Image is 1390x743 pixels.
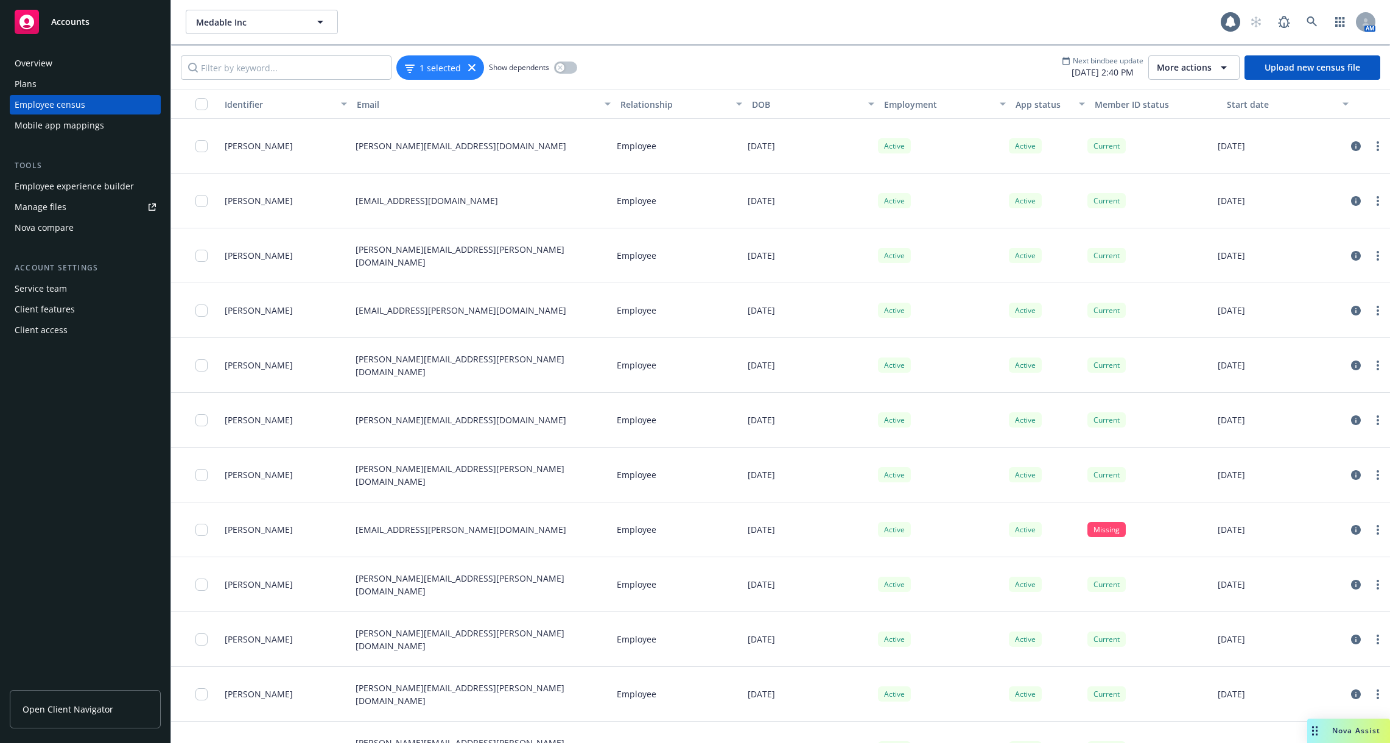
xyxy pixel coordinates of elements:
button: Email [352,90,616,119]
a: circleInformation [1349,194,1363,208]
a: circleInformation [1349,413,1363,428]
a: more [1371,303,1385,318]
a: circleInformation [1349,303,1363,318]
div: Client access [15,320,68,340]
div: Active [1009,193,1042,208]
div: Current [1087,303,1126,318]
div: Employee experience builder [15,177,134,196]
p: [DATE] [1218,688,1245,700]
p: [PERSON_NAME][EMAIL_ADDRESS][PERSON_NAME][DOMAIN_NAME] [356,681,607,707]
input: Toggle Row Selected [195,140,208,152]
span: [PERSON_NAME] [225,633,293,646]
p: [DATE] [1218,194,1245,207]
button: Member ID status [1090,90,1222,119]
a: more [1371,194,1385,208]
span: Open Client Navigator [23,703,113,716]
a: more [1371,248,1385,263]
span: Show dependents [489,62,549,72]
div: Relationship [620,98,729,111]
span: [PERSON_NAME] [225,414,293,426]
p: [DATE] [1218,523,1245,536]
div: Manage files [15,197,66,217]
button: More actions [1148,55,1240,80]
a: more [1371,358,1385,373]
span: [PERSON_NAME] [225,249,293,262]
input: Select all [195,98,208,110]
button: Relationship [616,90,748,119]
div: Overview [15,54,52,73]
p: Employee [617,468,656,481]
div: Current [1087,412,1126,428]
div: Current [1087,686,1126,702]
p: Employee [617,414,656,426]
p: [DATE] [1218,414,1245,426]
div: Active [878,303,911,318]
div: Missing [1087,522,1126,537]
p: [PERSON_NAME][EMAIL_ADDRESS][PERSON_NAME][DOMAIN_NAME] [356,572,607,597]
span: [PERSON_NAME] [225,523,293,536]
p: [DATE] [748,359,775,371]
p: [DATE] [748,304,775,317]
div: Member ID status [1095,98,1217,111]
div: Active [1009,138,1042,153]
a: Switch app [1328,10,1352,34]
p: [DATE] [1218,249,1245,262]
p: Employee [617,304,656,317]
a: Search [1300,10,1324,34]
p: [PERSON_NAME][EMAIL_ADDRESS][DOMAIN_NAME] [356,139,566,152]
a: circleInformation [1349,632,1363,647]
a: Nova compare [10,218,161,238]
button: Start date [1222,90,1354,119]
a: circleInformation [1349,358,1363,373]
div: Active [1009,357,1042,373]
span: [PERSON_NAME] [225,468,293,481]
p: Employee [617,523,656,536]
span: Accounts [51,17,90,27]
input: Toggle Row Selected [195,688,208,700]
div: Current [1087,577,1126,592]
span: 1 selected [419,62,461,74]
a: more [1371,577,1385,592]
span: Next bindbee update [1073,55,1143,66]
div: Active [1009,467,1042,482]
p: [PERSON_NAME][EMAIL_ADDRESS][PERSON_NAME][DOMAIN_NAME] [356,627,607,652]
div: Service team [15,279,67,298]
button: App status [1011,90,1090,119]
div: Email [357,98,597,111]
a: Overview [10,54,161,73]
a: circleInformation [1349,577,1363,592]
div: DOB [752,98,861,111]
p: Employee [617,139,656,152]
a: Upload new census file [1244,55,1380,80]
input: Toggle Row Selected [195,524,208,536]
input: Toggle Row Selected [195,305,208,317]
button: Identifier [220,90,352,119]
p: [DATE] [748,578,775,591]
a: Client features [10,300,161,319]
a: Accounts [10,5,161,39]
input: Toggle Row Selected [195,359,208,371]
p: [PERSON_NAME][EMAIL_ADDRESS][DOMAIN_NAME] [356,414,566,426]
span: [PERSON_NAME] [225,359,293,371]
p: [DATE] [748,633,775,646]
p: [DATE] [1218,304,1245,317]
div: Active [1009,522,1042,537]
div: Active [878,193,911,208]
p: [DATE] [1218,359,1245,371]
input: Filter by keyword... [181,55,391,80]
div: Active [878,138,911,153]
p: [DATE] [748,414,775,426]
div: Employment [884,98,993,111]
div: Current [1087,193,1126,208]
a: Manage files [10,197,161,217]
div: Tools [10,160,161,172]
input: Toggle Row Selected [195,195,208,207]
div: Active [878,357,911,373]
p: [DATE] [748,194,775,207]
div: Start date [1227,98,1336,111]
a: more [1371,413,1385,428]
div: App status [1016,98,1072,111]
div: Active [878,248,911,263]
span: Nova Assist [1332,725,1380,736]
div: Current [1087,357,1126,373]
